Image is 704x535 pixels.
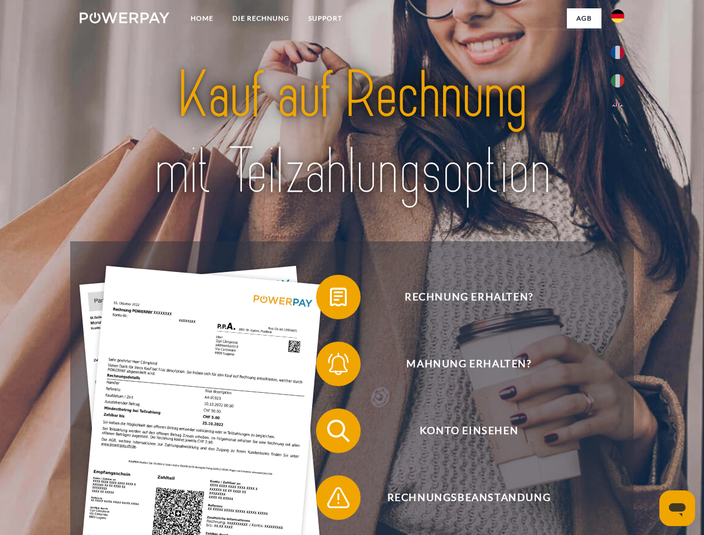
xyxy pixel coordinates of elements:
[324,350,352,378] img: qb_bell.svg
[324,283,352,311] img: qb_bill.svg
[611,9,624,23] img: de
[611,103,624,116] img: en
[106,53,598,213] img: title-powerpay_de.svg
[332,342,605,386] span: Mahnung erhalten?
[332,408,605,453] span: Konto einsehen
[223,8,299,28] a: DIE RECHNUNG
[659,490,695,526] iframe: Schaltfläche zum Öffnen des Messaging-Fensters
[80,12,169,23] img: logo-powerpay-white.svg
[332,275,605,319] span: Rechnung erhalten?
[611,46,624,59] img: fr
[316,475,606,520] button: Rechnungsbeanstandung
[611,74,624,87] img: it
[316,342,606,386] button: Mahnung erhalten?
[316,275,606,319] button: Rechnung erhalten?
[324,484,352,512] img: qb_warning.svg
[332,475,605,520] span: Rechnungsbeanstandung
[316,408,606,453] button: Konto einsehen
[299,8,352,28] a: SUPPORT
[451,28,601,48] a: AGB (Kauf auf Rechnung)
[181,8,223,28] a: Home
[324,417,352,445] img: qb_search.svg
[567,8,601,28] a: agb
